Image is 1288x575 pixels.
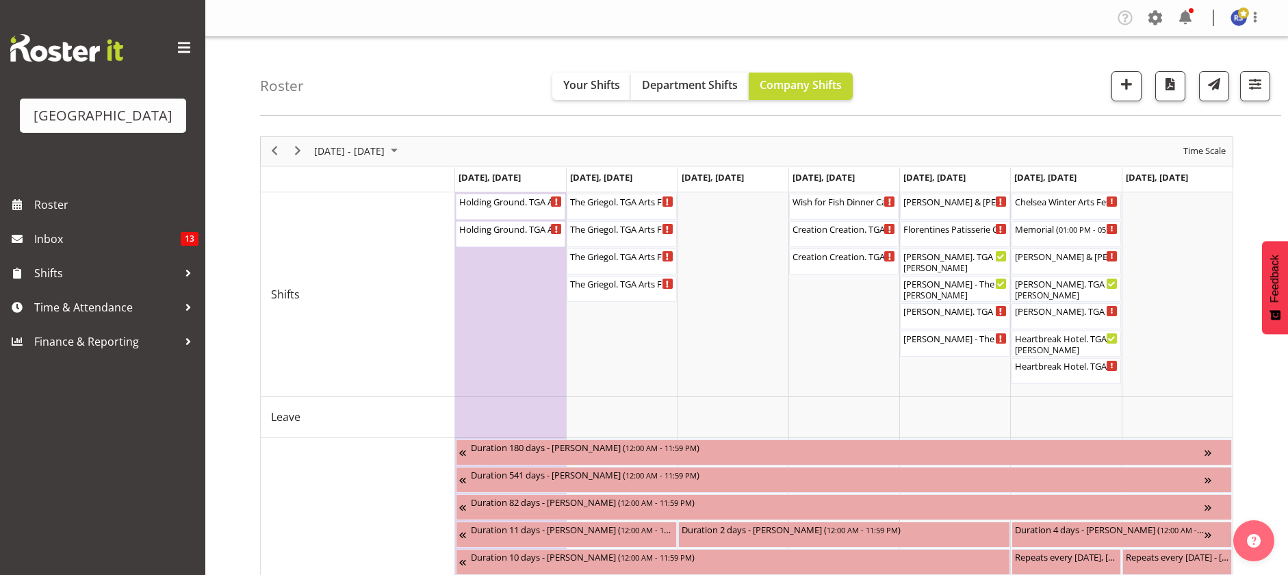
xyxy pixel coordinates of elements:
div: [PERSON_NAME] - The Baroness. TGA Arts Fest ( ) [903,331,1006,345]
span: 13 [181,232,198,246]
button: Company Shifts [749,73,853,100]
span: Time Scale [1182,142,1227,159]
button: Time Scale [1181,142,1228,159]
button: Department Shifts [631,73,749,100]
div: Shifts"s event - Hayley Sproull - The Baroness. TGA Arts Fest. FOHM Shift Begin From Friday, Octo... [900,276,1009,302]
div: Shifts"s event - Creation Creation. TGA Arts Fest. FOHM Shift Begin From Thursday, October 30, 20... [789,221,899,247]
div: [PERSON_NAME]. TGA Arts Fest. FOHM Shift ( ) [1015,277,1118,290]
button: Previous [266,142,284,159]
div: Shifts"s event - Florentines Patisserie Christmas Party Cargo Shed Begin From Friday, October 31,... [900,221,1009,247]
div: Repeats every [DATE] - [PERSON_NAME] ( ) [1126,550,1228,563]
span: Shifts [34,263,178,283]
div: Wish for Fish Dinner Cargo Shed ( ) [793,194,895,208]
div: Unavailability"s event - Duration 10 days - Hanna Peters Begin From Tuesday, October 21, 2025 at ... [456,549,1010,575]
img: Rosterit website logo [10,34,123,62]
button: Send a list of all shifts for the selected filtered period to all rostered employees. [1199,71,1229,101]
img: help-xxl-2.png [1247,534,1261,548]
div: Duration 10 days - [PERSON_NAME] ( ) [471,550,1007,563]
div: Shifts"s event - Holding Ground. TGA Arts Fest. FOHM Shift Begin From Monday, October 27, 2025 at... [456,194,565,220]
span: Shifts [271,286,300,303]
div: Shifts"s event - Heartbreak Hotel. TGA Arts Fest. FOHM Shift Begin From Saturday, November 1, 202... [1012,331,1121,357]
button: September 2025 [312,142,404,159]
div: Shifts"s event - Nicola Cheeseman. TGA Arts Fest Begin From Saturday, November 1, 2025 at 5:00:00... [1012,303,1121,329]
div: The Griegol. TGA Arts Fest. Schools Show FOHM Shift ( ) [570,194,673,208]
div: Shifts"s event - Nicola Cheeseman. TGA Arts Fest. FOHM Shift Begin From Saturday, November 1, 202... [1012,276,1121,302]
div: Holding Ground. TGA Arts Fest ( ) [459,222,562,235]
div: The Griegol. TGA Arts Fest. FOHM Shift ( ) [570,249,673,263]
div: Memorial ( ) [1015,222,1118,235]
div: Duration 2 days - [PERSON_NAME] ( ) [682,522,1007,536]
div: Duration 82 days - [PERSON_NAME] ( ) [471,495,1205,509]
div: Shifts"s event - The Griegol. TGA Arts Fest School Show Begin From Tuesday, October 28, 2025 at 1... [567,221,676,247]
span: [DATE], [DATE] [1126,171,1188,183]
span: 12:00 AM - 11:59 PM [1160,524,1231,535]
div: Duration 541 days - [PERSON_NAME] ( ) [471,468,1205,481]
button: Next [289,142,307,159]
div: Unavailability"s event - Duration 541 days - Thomas Bohanna Begin From Tuesday, July 8, 2025 at 1... [456,467,1232,493]
div: Shifts"s event - The Griegol. TGA Arts Fest. Schools Show FOHM Shift Begin From Tuesday, October ... [567,194,676,220]
div: [PERSON_NAME] [903,290,1006,302]
div: Shifts"s event - Creation Creation. TGA Arts Fest Begin From Thursday, October 30, 2025 at 5:00:0... [789,248,899,274]
div: Unavailability"s event - Duration 2 days - Heather Powell Begin From Wednesday, October 29, 2025 ... [678,522,1010,548]
div: Shifts"s event - Nicola Cheeseman. TGA Arts Fest. FOHM Shift Begin From Friday, October 31, 2025 ... [900,248,1009,274]
div: Florentines Patisserie Christmas Party Cargo Shed ( ) [903,222,1006,235]
div: [PERSON_NAME] & [PERSON_NAME] wedding ( ) [1015,249,1118,263]
span: [DATE] - [DATE] [313,142,386,159]
span: 12:00 AM - 11:59 PM [621,552,692,563]
div: [PERSON_NAME] [903,262,1006,274]
div: Shifts"s event - Heartbreak Hotel. TGA Arts Fest Begin From Saturday, November 1, 2025 at 6:30:00... [1012,358,1121,384]
div: Unavailability"s event - Repeats every sunday - Jordan Sanft Begin From Sunday, November 2, 2025 ... [1122,549,1232,575]
div: Duration 11 days - [PERSON_NAME] ( ) [471,522,673,536]
span: Inbox [34,229,181,249]
button: Your Shifts [552,73,631,100]
div: Heartbreak Hotel. TGA Arts Fest. FOHM Shift ( ) [1015,331,1118,345]
div: The Griegol. TGA Arts Fest School Show ( ) [570,222,673,235]
div: Holding Ground. TGA Arts Fest. FOHM Shift ( ) [459,194,562,208]
span: 12:00 AM - 11:59 PM [626,470,697,481]
div: Shifts"s event - Nicola Cheeseman. TGA Arts Fest Begin From Friday, October 31, 2025 at 6:30:00 P... [900,303,1009,329]
div: previous period [263,137,286,166]
div: [PERSON_NAME]. TGA Arts Fest ( ) [1015,304,1118,318]
div: Unavailability"s event - Duration 4 days - Renée Hewitt Begin From Saturday, November 1, 2025 at ... [1012,522,1233,548]
div: [PERSON_NAME] & [PERSON_NAME] wedding ( ) [903,194,1006,208]
span: Feedback [1269,255,1281,303]
div: Shifts"s event - Memorial Begin From Saturday, November 1, 2025 at 1:00:00 PM GMT+13:00 Ends At S... [1012,221,1121,247]
td: Shifts resource [261,192,455,397]
div: [PERSON_NAME] - The Baroness. TGA Arts Fest. FOHM Shift ( ) [903,277,1006,290]
button: Feedback - Show survey [1262,241,1288,334]
div: Unavailability"s event - Duration 82 days - David Fourie Begin From Wednesday, August 20, 2025 at... [456,494,1232,520]
span: Your Shifts [563,77,620,92]
div: Oct 27 - Nov 02, 2025 [309,137,406,166]
span: [DATE], [DATE] [682,171,744,183]
span: Finance & Reporting [34,331,178,352]
span: [DATE], [DATE] [793,171,855,183]
div: [PERSON_NAME] [1015,344,1118,357]
div: Unavailability"s event - Duration 11 days - Valerie Donaldson Begin From Friday, October 17, 2025... [456,522,677,548]
span: 12:00 AM - 11:59 PM [621,524,692,535]
div: Shifts"s event - Holding Ground. TGA Arts Fest Begin From Monday, October 27, 2025 at 4:00:00 PM ... [456,221,565,247]
div: Chelsea Winter Arts Fest Cargo Shed ( ) [1015,194,1118,208]
td: Leave resource [261,397,455,438]
div: Creation Creation. TGA Arts Fest. FOHM Shift ( ) [793,222,895,235]
div: Repeats every [DATE], [DATE], [DATE], [DATE] - [PERSON_NAME] ( ) [1015,550,1118,563]
div: [GEOGRAPHIC_DATA] [34,105,172,126]
button: Download a PDF of the roster according to the set date range. [1155,71,1185,101]
span: [DATE], [DATE] [903,171,966,183]
div: [PERSON_NAME]. TGA Arts Fest. FOHM Shift ( ) [903,249,1006,263]
span: 01:00 PM - 05:00 PM [1059,224,1130,235]
span: [DATE], [DATE] [1014,171,1077,183]
div: [PERSON_NAME] [1015,290,1118,302]
div: Duration 180 days - [PERSON_NAME] ( ) [471,440,1205,454]
div: [PERSON_NAME]. TGA Arts Fest ( ) [903,304,1006,318]
div: Duration 4 days - [PERSON_NAME] ( ) [1015,522,1205,536]
div: Heartbreak Hotel. TGA Arts Fest ( ) [1015,359,1118,372]
span: 12:00 AM - 11:59 PM [626,442,697,453]
div: Shifts"s event - Bianca & Tim wedding Begin From Saturday, November 1, 2025 at 2:30:00 PM GMT+13:... [1012,248,1121,274]
button: Filter Shifts [1240,71,1270,101]
div: Unavailability"s event - Duration 180 days - Katrina Luca Begin From Friday, July 4, 2025 at 12:0... [456,439,1232,465]
span: 12:00 AM - 11:59 PM [827,524,898,535]
div: Shifts"s event - Bianca & Tim wedding Begin From Friday, October 31, 2025 at 12:30:00 PM GMT+13:0... [900,194,1009,220]
div: Shifts"s event - Chelsea Winter Arts Fest Cargo Shed Begin From Saturday, November 1, 2025 at 8:0... [1012,194,1121,220]
span: Roster [34,194,198,215]
div: Unavailability"s event - Repeats every monday, tuesday, saturday, sunday - Dion Stewart Begin Fro... [1012,549,1121,575]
